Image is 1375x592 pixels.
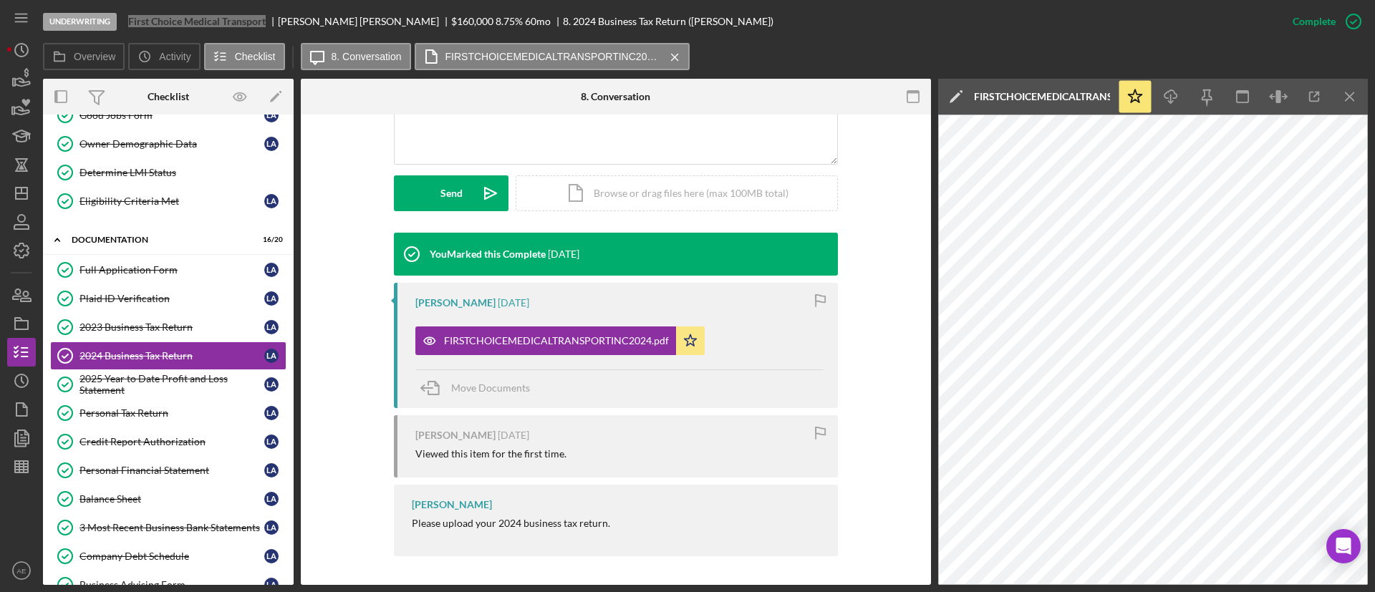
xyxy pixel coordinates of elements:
[525,16,551,27] div: 60 mo
[79,550,264,562] div: Company Debt Schedule
[204,43,285,70] button: Checklist
[412,499,492,510] div: [PERSON_NAME]
[548,248,579,260] time: 2025-08-05 20:03
[50,399,286,427] a: Personal Tax ReturnLA
[974,91,1110,102] div: FIRSTCHOICEMEDICALTRANSPORTINC2024.pdf
[412,518,610,529] div: Please upload your 2024 business tax return.
[264,463,279,477] div: L A
[50,513,286,542] a: 3 Most Recent Business Bank StatementsLA
[264,320,279,334] div: L A
[1326,529,1361,563] div: Open Intercom Messenger
[451,15,493,27] span: $160,000
[50,158,286,187] a: Determine LMI Status
[496,16,523,27] div: 8.75 %
[301,43,411,70] button: 8. Conversation
[79,579,264,591] div: Business Advising Form
[264,349,279,363] div: L A
[43,43,125,70] button: Overview
[79,110,264,121] div: Good Jobs Form
[79,138,264,150] div: Owner Demographic Data
[278,16,451,27] div: [PERSON_NAME] [PERSON_NAME]
[17,567,26,575] text: AE
[79,465,264,476] div: Personal Financial Statement
[498,297,529,309] time: 2025-08-02 00:04
[50,370,286,399] a: 2025 Year to Date Profit and Loss StatementLA
[50,542,286,571] a: Company Debt ScheduleLA
[128,16,266,27] b: First Choice Medical Transport
[581,91,650,102] div: 8. Conversation
[50,485,286,513] a: Balance SheetLA
[264,578,279,592] div: L A
[50,256,286,284] a: Full Application FormLA
[50,341,286,370] a: 2024 Business Tax ReturnLA
[1278,7,1368,36] button: Complete
[79,373,264,396] div: 2025 Year to Date Profit and Loss Statement
[50,427,286,456] a: Credit Report AuthorizationLA
[79,350,264,361] div: 2024 Business Tax Return
[50,284,286,313] a: Plaid ID VerificationLA
[332,51,402,62] label: 8. Conversation
[430,248,546,260] div: You Marked this Complete
[79,493,264,505] div: Balance Sheet
[235,51,276,62] label: Checklist
[79,522,264,533] div: 3 Most Recent Business Bank Statements
[50,101,286,130] a: Good Jobs FormLA
[444,335,669,346] div: FIRSTCHOICEMEDICALTRANSPORTINC2024.pdf
[264,549,279,563] div: L A
[451,382,530,394] span: Move Documents
[264,377,279,392] div: L A
[50,130,286,158] a: Owner Demographic DataLA
[264,263,279,277] div: L A
[563,16,773,27] div: 8. 2024 Business Tax Return ([PERSON_NAME])
[43,13,117,31] div: Underwriting
[7,556,36,585] button: AE
[257,236,283,244] div: 16 / 20
[72,236,247,244] div: Documentation
[264,137,279,151] div: L A
[264,435,279,449] div: L A
[128,43,200,70] button: Activity
[79,167,286,178] div: Determine LMI Status
[415,297,496,309] div: [PERSON_NAME]
[74,51,115,62] label: Overview
[445,51,660,62] label: FIRSTCHOICEMEDICALTRANSPORTINC2024.pdf
[264,520,279,535] div: L A
[264,194,279,208] div: L A
[415,43,690,70] button: FIRSTCHOICEMEDICALTRANSPORTINC2024.pdf
[50,456,286,485] a: Personal Financial StatementLA
[79,321,264,333] div: 2023 Business Tax Return
[79,195,264,207] div: Eligibility Criteria Met
[79,436,264,447] div: Credit Report Authorization
[415,448,566,460] div: Viewed this item for the first time.
[148,91,189,102] div: Checklist
[264,108,279,122] div: L A
[264,291,279,306] div: L A
[50,313,286,341] a: 2023 Business Tax ReturnLA
[498,430,529,441] time: 2025-07-31 17:47
[264,492,279,506] div: L A
[79,407,264,419] div: Personal Tax Return
[1293,7,1336,36] div: Complete
[50,187,286,215] a: Eligibility Criteria MetLA
[79,293,264,304] div: Plaid ID Verification
[415,430,496,441] div: [PERSON_NAME]
[159,51,190,62] label: Activity
[415,370,544,406] button: Move Documents
[440,175,463,211] div: Send
[264,406,279,420] div: L A
[415,326,705,355] button: FIRSTCHOICEMEDICALTRANSPORTINC2024.pdf
[394,175,508,211] button: Send
[79,264,264,276] div: Full Application Form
